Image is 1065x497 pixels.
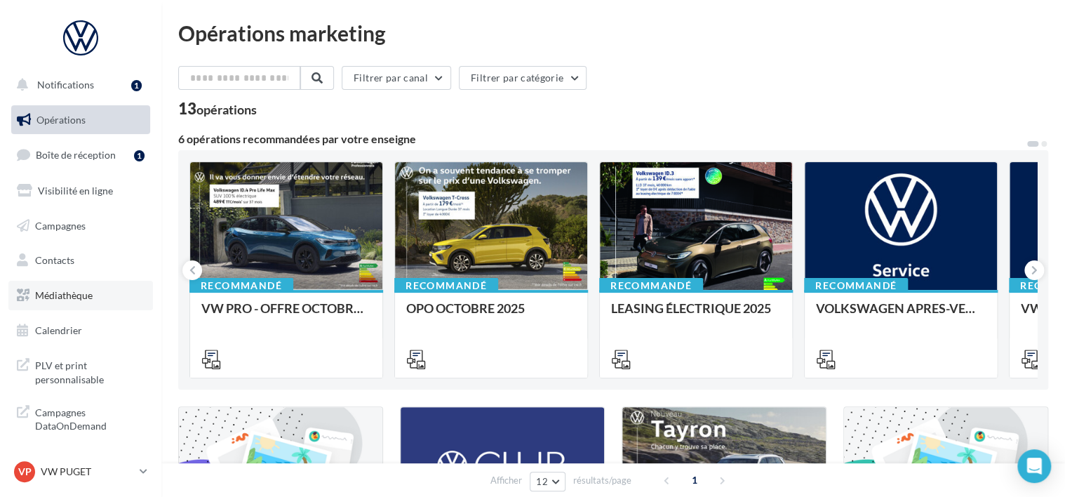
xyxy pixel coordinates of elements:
[38,185,113,197] span: Visibilité en ligne
[35,356,145,386] span: PLV et print personnalisable
[8,140,153,170] a: Boîte de réception1
[131,80,142,91] div: 1
[8,105,153,135] a: Opérations
[196,103,257,116] div: opérations
[8,397,153,439] a: Campagnes DataOnDemand
[35,324,82,336] span: Calendrier
[683,469,706,491] span: 1
[530,472,565,491] button: 12
[37,79,94,91] span: Notifications
[490,474,522,487] span: Afficher
[8,281,153,310] a: Médiathèque
[611,301,781,329] div: LEASING ÉLECTRIQUE 2025
[459,66,587,90] button: Filtrer par catégorie
[406,301,576,329] div: OPO OCTOBRE 2025
[599,278,703,293] div: Recommandé
[178,133,1026,145] div: 6 opérations recommandées par votre enseigne
[573,474,631,487] span: résultats/page
[41,465,134,479] p: VW PUGET
[35,219,86,231] span: Campagnes
[342,66,451,90] button: Filtrer par canal
[394,278,498,293] div: Recommandé
[201,301,371,329] div: VW PRO - OFFRE OCTOBRE 25
[8,176,153,206] a: Visibilité en ligne
[35,403,145,433] span: Campagnes DataOnDemand
[35,289,93,301] span: Médiathèque
[36,149,116,161] span: Boîte de réception
[1017,449,1051,483] div: Open Intercom Messenger
[8,70,147,100] button: Notifications 1
[134,150,145,161] div: 1
[816,301,986,329] div: VOLKSWAGEN APRES-VENTE
[18,465,32,479] span: VP
[536,476,548,487] span: 12
[178,101,257,117] div: 13
[8,246,153,275] a: Contacts
[804,278,908,293] div: Recommandé
[8,350,153,392] a: PLV et print personnalisable
[35,254,74,266] span: Contacts
[178,22,1048,44] div: Opérations marketing
[11,458,150,485] a: VP VW PUGET
[36,114,86,126] span: Opérations
[8,316,153,345] a: Calendrier
[8,211,153,241] a: Campagnes
[189,278,293,293] div: Recommandé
